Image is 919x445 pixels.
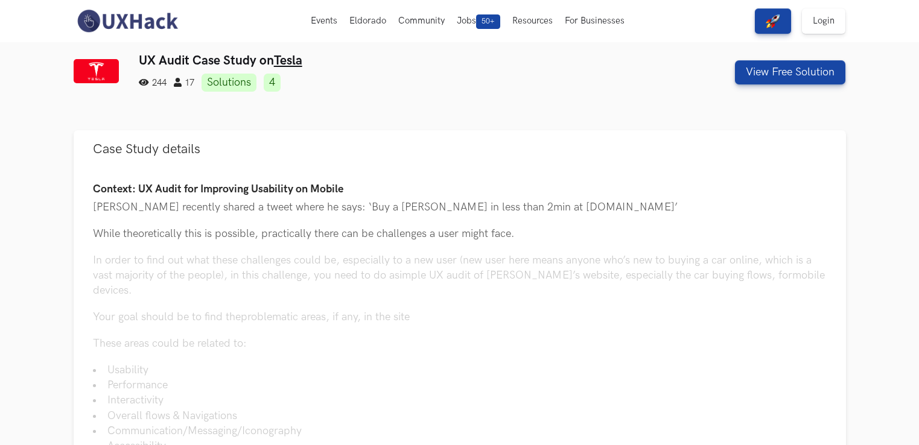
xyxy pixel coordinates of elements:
[74,130,846,168] button: Case Study details
[93,423,827,438] li: Communication/Messaging/Iconography
[93,253,827,298] p: In order to find out what these challenges could be, especially to a new user (new user here mean...
[395,269,619,282] b: simple UX audit of [PERSON_NAME]’s website
[735,60,845,84] button: View Free Solution
[93,183,827,196] h4: Context: UX Audit for Improving Usability on Mobile
[93,226,827,241] p: While theoretically this is possible, practically there can be challenges a user might face.
[93,408,827,423] li: Overall flows & Navigations
[139,78,167,88] span: 244
[93,362,827,377] li: Usability
[139,53,650,68] h3: UX Audit Case Study on
[202,74,256,92] a: Solutions
[274,53,302,68] a: Tesla
[802,8,845,34] a: Login
[93,336,827,351] p: These areas could be related to:
[766,14,780,28] img: rocket
[174,78,194,88] span: 17
[93,309,827,324] p: Your goal should be to find the , if any, in the site
[93,200,827,215] p: [PERSON_NAME] recently shared a tweet where he says: ‘Buy a [PERSON_NAME] in less than 2min at [D...
[93,393,827,408] li: Interactivity
[264,74,281,92] a: 4
[476,14,500,29] span: 50+
[241,311,326,323] b: problematic areas
[93,141,200,157] span: Case Study details
[93,377,827,393] li: Performance
[74,8,181,34] img: UXHack-logo.png
[74,59,119,83] img: Tesla logo
[93,269,825,297] b: mobile devices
